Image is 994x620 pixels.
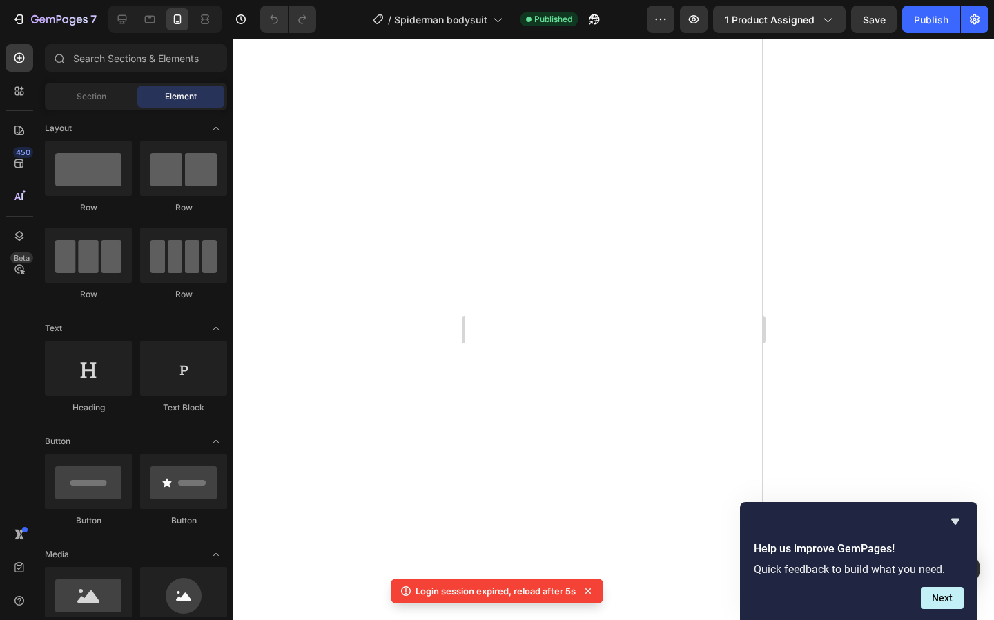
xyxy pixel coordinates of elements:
span: Toggle open [205,317,227,339]
div: Beta [10,252,33,263]
div: Button [140,514,227,527]
div: Row [45,201,132,214]
div: Row [140,288,227,301]
div: Undo/Redo [260,6,316,33]
p: Quick feedback to build what you need. [754,563,964,576]
button: 7 [6,6,103,33]
span: / [388,12,391,27]
div: Row [45,288,132,301]
span: Save [863,14,886,26]
button: Hide survey [947,513,964,530]
span: Published [534,13,572,26]
iframe: Design area [465,39,762,620]
span: Element [165,90,197,103]
span: Spiderman bodysuit [394,12,487,27]
span: Button [45,435,70,448]
p: 7 [90,11,97,28]
div: Button [45,514,132,527]
div: Help us improve GemPages! [754,513,964,609]
span: Toggle open [205,117,227,139]
div: Publish [914,12,948,27]
span: Media [45,548,69,561]
div: Text Block [140,401,227,414]
div: Heading [45,401,132,414]
p: Login session expired, reload after 5s [416,584,576,598]
span: Section [77,90,106,103]
div: 450 [13,147,33,158]
button: Save [851,6,897,33]
span: Toggle open [205,430,227,452]
span: Layout [45,122,72,134]
input: Search Sections & Elements [45,44,227,72]
button: Next question [921,587,964,609]
span: Toggle open [205,543,227,566]
span: Text [45,322,62,334]
h2: Help us improve GemPages! [754,541,964,557]
span: 1 product assigned [725,12,815,27]
button: Publish [902,6,960,33]
div: Row [140,201,227,214]
button: 1 product assigned [713,6,846,33]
